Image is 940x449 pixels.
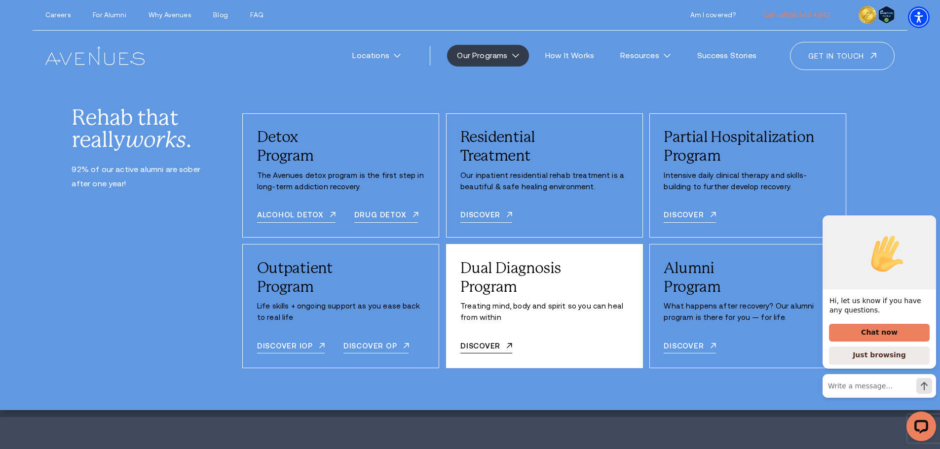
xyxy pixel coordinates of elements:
[664,301,831,323] p: What happens after recovery? Our alumni program is there for you — for life.
[460,259,628,296] div: Dual Diagnosis Program
[460,342,512,354] a: DISCOVER
[664,128,831,165] div: Partial Hospitalization Program
[460,128,628,165] div: Residential Treatment
[257,170,425,193] p: The Avenues detox program is the first step in long-term addiction recovery.
[257,259,425,296] div: Outpatient Program
[460,301,628,323] p: Treating mind, body and spirit so you can heal from within
[446,244,643,368] div: /
[790,42,895,70] a: Get in touch
[649,244,846,368] div: /
[785,11,830,19] span: 866.540.4992
[815,215,940,449] iframe: LiveChat chat widget
[72,106,214,151] div: Rehab that really .
[45,11,71,19] a: Careers
[460,170,628,193] p: Our inpatient residential rehab treatment is a beautiful & safe healing environment.
[763,11,830,19] a: call 866.540.4992
[649,113,846,238] div: /
[213,11,228,19] a: Blog
[242,113,439,238] div: /
[878,9,895,18] a: Verify LegitScript Approval for www.avenuesrecovery.com
[257,301,425,323] p: Life skills + ongoing support as you ease back to real life
[687,45,766,67] a: Success Stories
[664,211,715,223] a: Discover
[664,259,831,296] div: Alumni Program
[859,6,876,24] img: clock
[690,11,736,19] a: Am I covered?
[343,342,409,354] a: Discover OP
[460,211,512,223] a: Discover
[257,211,336,223] a: Alcohol detox
[446,113,643,238] div: /
[72,163,214,191] p: 92% of our active alumni are sober after one year!
[125,127,186,152] i: works
[664,170,831,193] p: Intensive daily clinical therapy and skills-building to further develop recovery.
[447,45,529,67] a: Our Programs
[342,45,411,67] a: Locations
[878,6,895,24] img: Verify Approval for www.avenuesrecovery.com
[93,11,126,19] a: For Alumni
[149,11,190,19] a: Why Avenues
[257,342,325,354] a: DISCOVER IOP
[908,6,930,28] div: Accessibility Menu
[354,211,418,223] a: Drug detox
[242,244,439,368] div: /
[257,128,425,165] div: Detox Program
[535,45,604,67] a: How It Works
[664,342,715,354] a: Discover
[610,45,681,67] a: Resources
[250,11,263,19] a: FAQ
